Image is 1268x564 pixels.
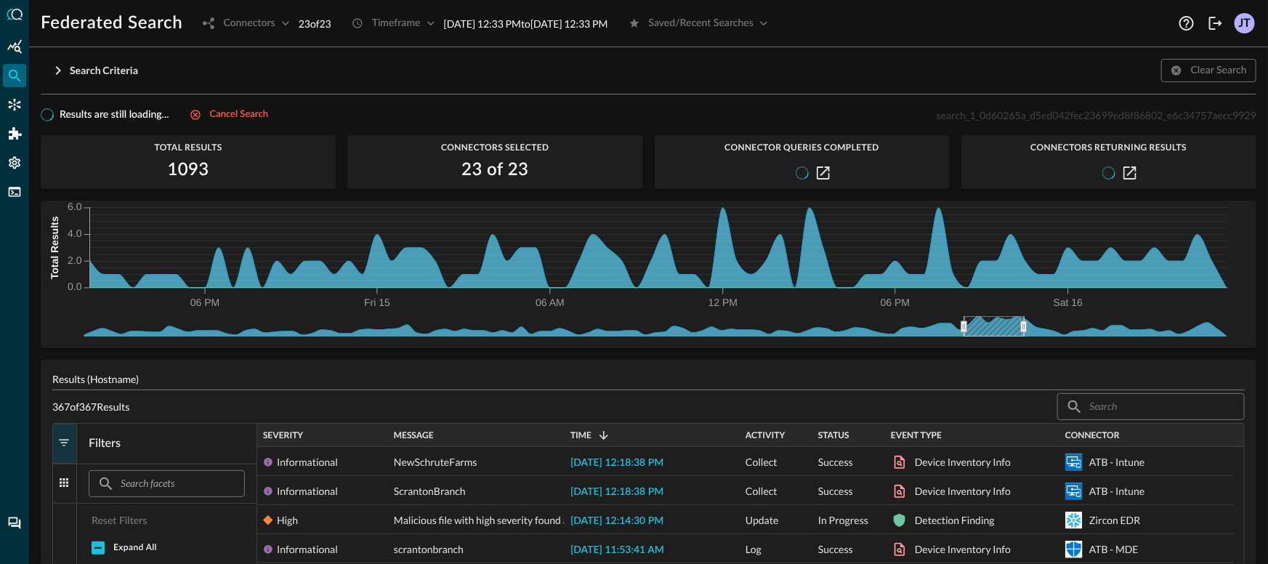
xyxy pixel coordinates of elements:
[41,59,147,82] button: Search Criteria
[746,448,778,477] span: Collect
[570,487,663,497] span: [DATE] 12:18:38 PM
[1089,535,1139,564] div: ATB - MDE
[444,16,608,31] p: [DATE] 12:33 PM to [DATE] 12:33 PM
[655,142,950,153] span: Connector Queries Completed
[68,254,82,266] tspan: 2.0
[121,470,211,497] input: Search facets
[181,106,277,124] button: Cancel search
[210,107,268,124] div: Cancel search
[1204,12,1227,35] button: Logout
[277,448,338,477] div: Informational
[570,458,663,468] span: [DATE] 12:18:38 PM
[1065,541,1083,558] svg: Microsoft Defender for Endpoint
[3,64,26,87] div: Federated Search
[394,430,434,440] span: Message
[60,108,169,121] span: Results are still loading...
[915,477,1011,506] div: Device Inventory Info
[68,281,82,293] tspan: 0.0
[52,371,1245,387] p: Results (Hostname)
[168,158,209,182] h2: 1093
[818,477,853,506] span: Success
[3,93,26,116] div: Connectors
[347,142,642,153] span: Connectors Selected
[1089,393,1211,420] input: Search
[68,201,82,213] tspan: 6.0
[277,477,338,506] div: Informational
[364,297,390,309] tspan: Fri 15
[3,35,26,58] div: Summary Insights
[41,142,336,153] span: Total Results
[277,506,298,535] div: High
[263,430,303,440] span: Severity
[461,158,528,182] h2: 23 of 23
[570,516,663,526] span: [DATE] 12:14:30 PM
[818,506,868,535] span: In Progress
[915,506,995,535] div: Detection Finding
[49,216,60,279] tspan: Total Results
[41,12,182,35] h1: Federated Search
[818,535,853,564] span: Success
[52,399,129,414] p: 367 of 367 Results
[1065,512,1083,529] svg: Snowflake
[746,477,778,506] span: Collect
[1065,430,1120,440] span: Connector
[961,142,1256,153] span: Connectors Returning Results
[77,435,257,464] h4: Filters
[394,535,464,564] span: scrantonbranch
[937,109,1256,121] span: search_1_0d60265a_d5ed042fec23699ed8f86802_e6c34757aecc9929
[881,297,910,309] tspan: 06 PM
[746,535,762,564] span: Log
[915,448,1011,477] div: Device Inventory Info
[70,62,138,80] div: Search Criteria
[708,297,738,309] tspan: 12 PM
[1089,506,1140,535] div: Zircon EDR
[113,544,157,553] span: Expand All
[818,448,853,477] span: Success
[394,477,466,506] span: ScrantonBranch
[570,430,591,440] span: Time
[746,430,785,440] span: Activity
[1175,12,1198,35] button: Help
[190,297,219,309] tspan: 06 PM
[68,227,82,239] tspan: 4.0
[536,297,565,309] tspan: 06 AM
[1235,13,1255,33] div: JT
[1065,454,1083,471] svg: Microsoft Intune
[3,512,26,535] div: Chat
[394,448,477,477] span: NewSchruteFarms
[394,506,840,535] span: Malicious file with high severity found at C:\Windows\Prefetch\android-cts-7.1_r6-linux_x86-arm.zip
[1054,297,1083,309] tspan: Sat 16
[3,180,26,204] div: FSQL
[1089,477,1144,506] div: ATB - Intune
[570,545,664,555] span: [DATE] 11:53:41 AM
[277,535,338,564] div: Informational
[746,506,778,535] span: Update
[1065,483,1083,500] svg: Microsoft Intune
[818,430,849,440] span: Status
[891,430,942,440] span: Event Type
[1089,448,1144,477] div: ATB - Intune
[299,16,331,31] p: 23 of 23
[3,151,26,174] div: Settings
[915,535,1011,564] div: Device Inventory Info
[4,122,27,145] div: Addons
